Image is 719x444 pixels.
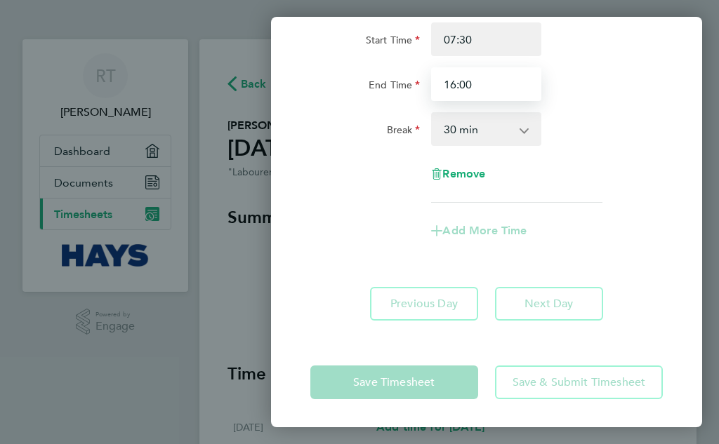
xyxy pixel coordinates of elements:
[366,34,421,51] label: Start Time
[431,168,485,180] button: Remove
[431,67,541,101] input: E.g. 18:00
[431,22,541,56] input: E.g. 08:00
[369,79,420,95] label: End Time
[387,123,421,140] label: Break
[442,167,485,180] span: Remove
